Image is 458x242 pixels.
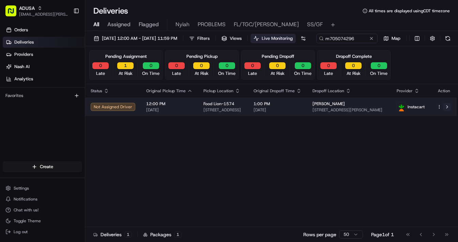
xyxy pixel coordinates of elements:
[165,50,239,80] div: Pending Pickup0Late0At Risk0On Time
[250,34,296,43] button: Live Monitoring
[307,20,323,29] span: SS/GF
[230,35,242,42] span: Views
[124,231,132,238] div: 1
[371,231,394,238] div: Page 1 of 1
[295,62,311,69] button: 0
[3,90,82,101] div: Favorites
[14,196,37,202] span: Notifications
[186,53,218,60] div: Pending Pickup
[303,231,336,238] p: Rows per page
[234,20,299,29] span: FL/TGC/[PERSON_NAME]
[198,20,226,29] span: PROBLEMS
[14,39,34,45] span: Deliveries
[14,64,30,70] span: Nash AI
[369,8,450,14] span: All times are displayed using CDT timezone
[55,96,112,108] a: 💻API Documentation
[316,34,378,43] input: Type to search
[175,20,189,29] span: Nyiah
[203,101,234,107] span: Food Lion-1574
[3,25,85,35] a: Orders
[3,194,82,204] button: Notifications
[320,62,337,69] button: 0
[371,62,387,69] button: 0
[408,104,425,110] span: Instacart
[146,107,193,113] span: [DATE]
[254,107,302,113] span: [DATE]
[4,96,55,108] a: 📗Knowledge Base
[3,3,71,19] button: ADUSA[EMAIL_ADDRESS][PERSON_NAME][DOMAIN_NAME]
[219,62,235,69] button: 0
[294,70,311,77] span: On Time
[93,20,99,29] span: All
[312,107,385,113] span: [STREET_ADDRESS][PERSON_NAME]
[218,70,235,77] span: On Time
[92,62,109,69] button: 0
[19,5,35,12] button: ADUSA
[3,161,82,172] button: Create
[48,115,82,120] a: Powered byPylon
[14,207,39,213] span: Chat with us!
[195,70,209,77] span: At Risk
[347,70,361,77] span: At Risk
[7,65,19,77] img: 1736555255976-a54dd68f-1ca7-489b-9aae-adbdc363a1c4
[3,49,85,60] a: Providers
[14,76,33,82] span: Analytics
[3,183,82,193] button: Settings
[107,20,131,29] span: Assigned
[203,107,243,113] span: [STREET_ADDRESS]
[14,51,33,58] span: Providers
[397,102,406,111] img: profile_instacart_ahold_partner.png
[91,88,102,94] span: Status
[96,70,105,77] span: Late
[7,99,12,105] div: 📗
[218,34,245,43] button: Views
[174,231,182,238] div: 1
[397,88,413,94] span: Provider
[248,70,257,77] span: Late
[172,70,181,77] span: Late
[203,88,233,94] span: Pickup Location
[93,231,132,238] div: Deliveries
[14,218,41,224] span: Toggle Theme
[186,34,213,43] button: Filters
[146,101,193,107] span: 12:00 PM
[345,62,362,69] button: 0
[370,70,387,77] span: On Time
[3,216,82,226] button: Toggle Theme
[105,53,147,60] div: Pending Assignment
[23,65,112,72] div: Start new chat
[317,50,391,80] div: Dropoff Complete0Late0At Risk0On Time
[139,20,159,29] span: Flagged
[437,88,451,94] div: Action
[262,53,294,60] div: Pending Dropoff
[312,101,345,107] span: [PERSON_NAME]
[23,72,86,77] div: We're available if you need us!
[64,99,109,106] span: API Documentation
[262,35,293,42] span: Live Monitoring
[3,74,85,84] a: Analytics
[3,205,82,215] button: Chat with us!
[254,88,295,94] span: Original Dropoff Time
[324,70,333,77] span: Late
[197,35,210,42] span: Filters
[143,231,182,238] div: Packages
[14,185,29,191] span: Settings
[117,62,134,69] button: 1
[14,229,28,235] span: Log out
[7,7,20,20] img: Nash
[93,5,128,16] h1: Deliveries
[40,164,53,170] span: Create
[380,34,403,43] button: Map
[143,62,159,69] button: 0
[19,12,68,17] button: [EMAIL_ADDRESS][PERSON_NAME][DOMAIN_NAME]
[269,62,286,69] button: 0
[443,34,453,43] button: Refresh
[91,34,180,43] button: [DATE] 12:00 AM - [DATE] 11:59 PM
[14,27,28,33] span: Orders
[18,44,112,51] input: Clear
[254,101,302,107] span: 1:00 PM
[244,62,261,69] button: 0
[146,88,186,94] span: Original Pickup Time
[58,99,63,105] div: 💻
